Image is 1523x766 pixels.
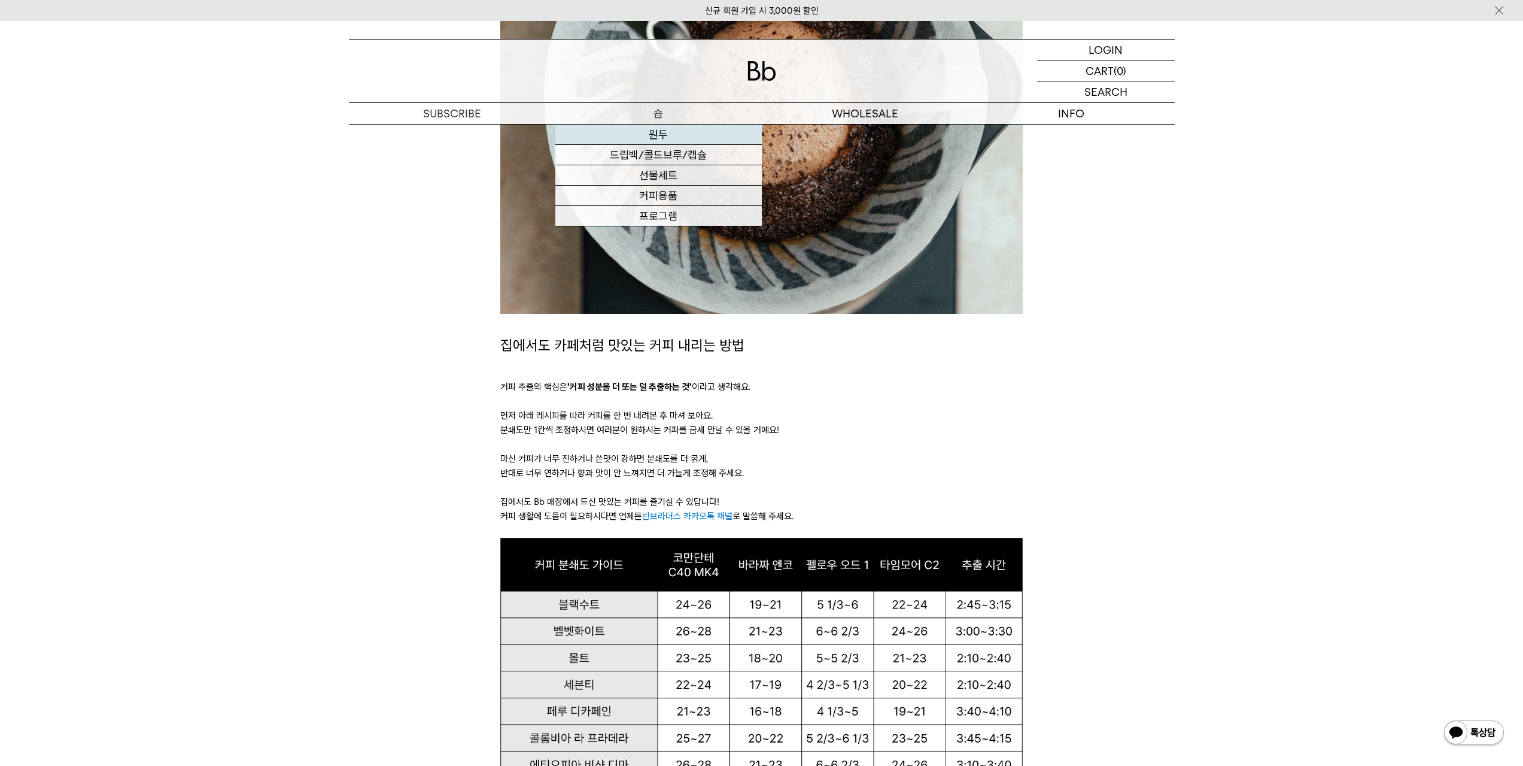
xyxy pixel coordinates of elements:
p: 커피 생활에 도움이 필요하시다면 언제든 로 말씀해 주세요. [500,509,1023,523]
a: 신규 회원 가입 시 3,000원 할인 [705,5,819,16]
p: 반대로 너무 연하거나 향과 맛이 안 느껴지면 더 가늘게 조정해 주세요. [500,466,1023,480]
p: LOGIN [1089,40,1123,60]
a: 숍 [555,103,762,124]
a: CART (0) [1037,60,1175,81]
a: LOGIN [1037,40,1175,60]
p: (0) [1114,60,1126,81]
img: 카카오톡 채널 1:1 채팅 버튼 [1443,719,1505,748]
p: 집에서도 Bb 매장에서 드신 맛있는 커피를 즐기실 수 있답니다! [500,495,1023,509]
span: 집에서도 카페처럼 맛있는 커피 내리는 방법 [500,337,744,354]
p: 커피 추출의 핵심은 이라고 생각해요. [500,380,1023,394]
a: 선물세트 [555,165,762,186]
p: WHOLESALE [762,103,968,124]
img: 로고 [747,61,776,81]
b: '커피 성분을 더 또는 덜 추출하는 것' [567,382,692,392]
p: 먼저 아래 레시피를 따라 커피를 한 번 내려본 후 마셔 보아요. [500,408,1023,423]
a: SUBSCRIBE [349,103,555,124]
p: SEARCH [1084,81,1127,102]
p: CART [1086,60,1114,81]
p: 분쇄도만 1칸씩 조정하시면 여러분이 원하시는 커피를 금세 만날 수 있을 거예요! [500,423,1023,437]
a: 빈브라더스 카카오톡 채널 [642,511,732,522]
a: 드립백/콜드브루/캡슐 [555,145,762,165]
a: 원두 [555,125,762,145]
p: 마신 커피가 너무 진하거나 쓴맛이 강하면 분쇄도를 더 굵게, [500,452,1023,466]
p: INFO [968,103,1175,124]
a: 커피용품 [555,186,762,206]
a: 프로그램 [555,206,762,226]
